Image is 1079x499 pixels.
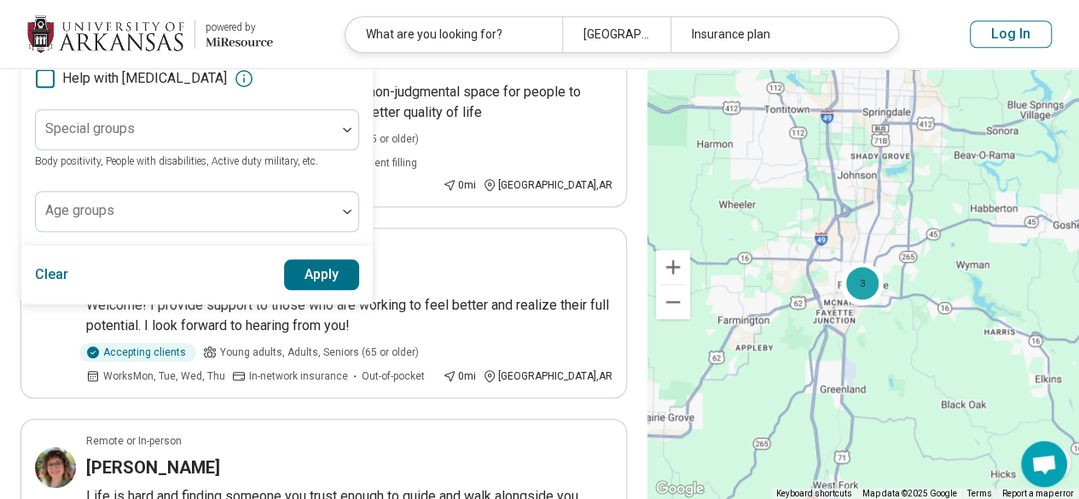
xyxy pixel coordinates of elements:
div: Open chat [1021,441,1067,487]
div: Insurance plan [670,17,887,52]
button: Zoom in [656,250,690,284]
a: University of Arkansaspowered by [27,14,273,55]
div: What are you looking for? [345,17,562,52]
img: University of Arkansas [27,14,184,55]
a: Report a map error [1002,489,1074,498]
div: 6 [841,264,882,305]
span: Out-of-pocket [362,368,425,384]
div: Accepting clients [79,343,196,362]
span: Young adults, Adults, Seniors (65 or older) [220,345,419,360]
div: 0 mi [443,368,476,384]
div: [GEOGRAPHIC_DATA], [GEOGRAPHIC_DATA] [562,17,670,52]
button: Clear [35,259,69,290]
p: Remote or In-person [86,433,182,449]
span: Body positivity, People with disabilities, Active duty military, etc. [35,155,318,167]
span: Map data ©2025 Google [862,489,957,498]
div: 3 [842,263,883,304]
div: 0 mi [443,177,476,193]
span: Help with [MEDICAL_DATA] [62,68,227,89]
div: [GEOGRAPHIC_DATA] , AR [483,177,612,193]
div: [GEOGRAPHIC_DATA] , AR [483,368,612,384]
button: Log In [970,20,1052,48]
button: Apply [284,259,360,290]
span: Works Mon, Tue, Wed, Thu [103,368,225,384]
button: Zoom out [656,285,690,319]
a: Terms (opens in new tab) [967,489,992,498]
h3: [PERSON_NAME] [86,455,220,479]
div: powered by [206,20,273,35]
span: In-network insurance [249,368,348,384]
label: Age groups [45,202,114,218]
p: Welcome! I provide support to those who are working to feel better and realize their full potenti... [86,295,612,336]
label: Special groups [45,120,135,136]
